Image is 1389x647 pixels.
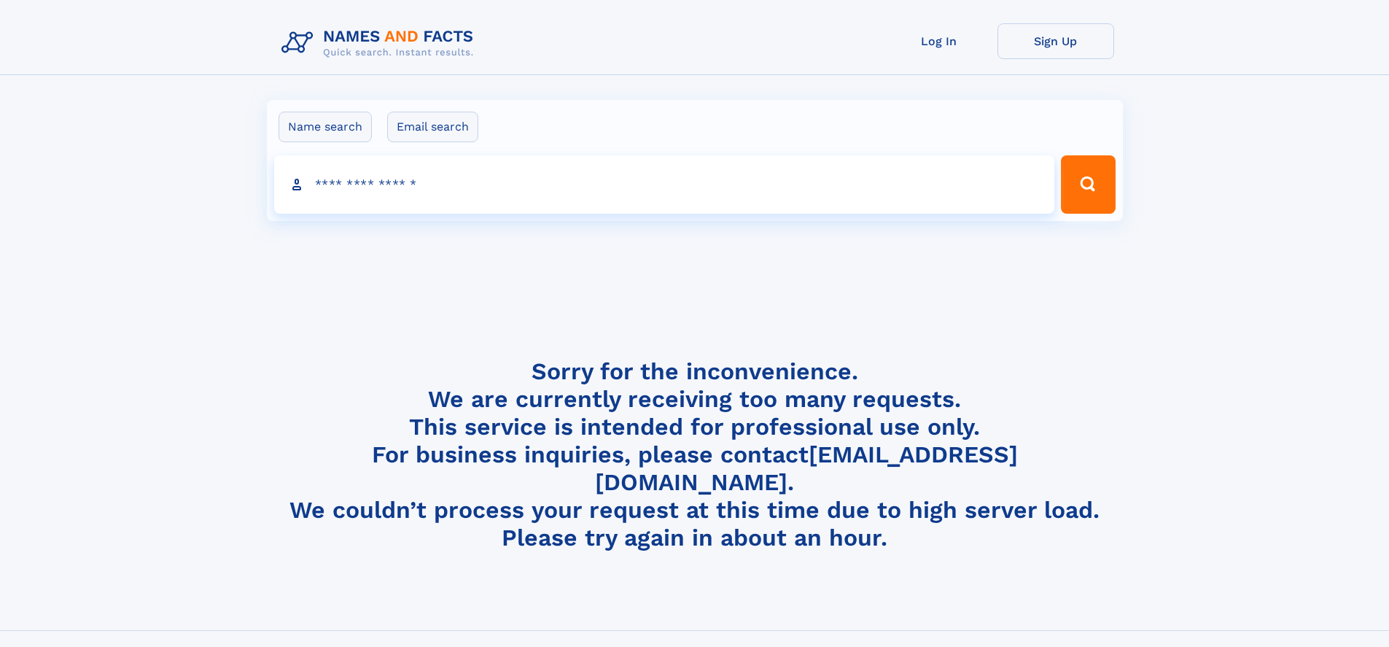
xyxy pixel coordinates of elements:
[279,112,372,142] label: Name search
[276,23,486,63] img: Logo Names and Facts
[595,441,1018,496] a: [EMAIL_ADDRESS][DOMAIN_NAME]
[881,23,997,59] a: Log In
[1061,155,1115,214] button: Search Button
[276,357,1114,552] h4: Sorry for the inconvenience. We are currently receiving too many requests. This service is intend...
[387,112,478,142] label: Email search
[997,23,1114,59] a: Sign Up
[274,155,1055,214] input: search input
